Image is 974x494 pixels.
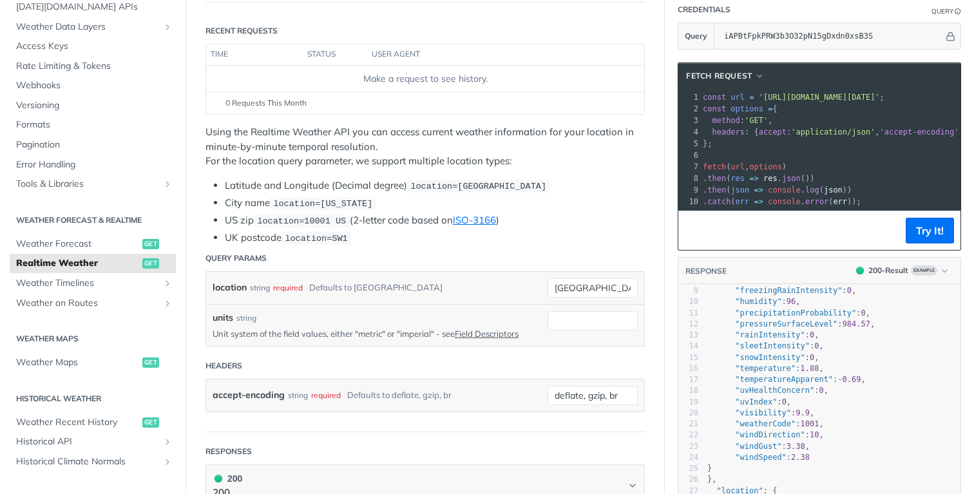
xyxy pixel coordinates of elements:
span: : , [707,330,819,339]
h2: Weather Forecast & realtime [10,214,176,226]
div: 11 [678,308,698,319]
div: 10 [678,296,698,307]
a: Error Handling [10,155,176,175]
a: Weather Recent Historyget [10,413,176,432]
span: 0.69 [843,375,861,384]
div: Headers [205,360,242,372]
div: 6 [678,149,700,161]
a: Historical APIShow subpages for Historical API [10,432,176,451]
span: Realtime Weather [16,257,139,270]
span: get [142,239,159,249]
button: Try It! [906,218,954,243]
a: Realtime Weatherget [10,254,176,273]
div: required [311,386,341,404]
span: => [754,197,763,206]
span: 984.57 [843,319,870,328]
span: Pagination [16,138,173,151]
a: Tools & LibrariesShow subpages for Tools & Libraries [10,175,176,194]
span: "windDirection" [735,430,805,439]
div: Responses [205,446,252,457]
span: fetch Request [686,70,752,82]
h2: Historical Weather [10,393,176,404]
button: RESPONSE [685,265,727,278]
button: Show subpages for Weather Timelines [162,278,173,289]
a: Weather TimelinesShow subpages for Weather Timelines [10,274,176,293]
span: Historical API [16,435,159,448]
span: Rate Limiting & Tokens [16,60,173,73]
span: 'application/json' [791,128,875,137]
div: 200 [213,471,242,486]
span: 0 [810,330,814,339]
span: - [837,375,842,384]
span: Error Handling [16,158,173,171]
label: units [213,311,233,325]
a: Access Keys [10,37,176,56]
span: location=10001 US [257,216,346,226]
th: user agent [367,44,618,65]
span: : , [707,419,824,428]
span: ( , ) [703,162,787,171]
label: location [213,278,247,297]
span: 0 [810,353,814,362]
button: 200200-ResultExample [850,264,954,277]
span: Weather Data Layers [16,21,159,33]
span: 0 [782,397,787,406]
button: fetch Request [682,70,769,82]
span: } [707,464,712,473]
div: 9 [678,184,700,196]
span: catch [707,197,730,206]
a: Weather Forecastget [10,234,176,254]
span: : , [707,375,866,384]
span: : [707,453,810,462]
button: Copy to clipboard [685,221,703,240]
span: "temperature" [735,364,796,373]
span: => [754,185,763,195]
span: '[URL][DOMAIN_NAME][DATE]' [759,93,880,102]
span: "freezingRainIntensity" [735,286,842,295]
span: : , [707,386,828,395]
a: Weather on RoutesShow subpages for Weather on Routes [10,294,176,313]
div: 26 [678,474,698,485]
div: 19 [678,397,698,408]
span: = [749,93,754,102]
span: ; [703,93,884,102]
button: Show subpages for Historical API [162,437,173,447]
span: 9.9 [796,408,810,417]
span: Query [685,30,707,42]
span: err [833,197,847,206]
span: Tools & Libraries [16,178,159,191]
svg: Chevron [627,480,638,491]
span: const [703,104,726,113]
div: QueryInformation [931,6,961,16]
span: 0 Requests This Month [225,97,307,109]
button: Show subpages for Weather on Routes [162,298,173,309]
span: : , [707,309,870,318]
a: Rate Limiting & Tokens [10,57,176,76]
span: err [736,197,750,206]
span: : , [707,364,824,373]
i: Information [955,8,961,15]
a: Versioning [10,96,176,115]
input: apikey [718,23,944,49]
span: : , [707,319,875,328]
span: "precipitationProbability" [735,309,856,318]
span: 200 [215,475,222,482]
div: Recent Requests [205,25,278,37]
span: const [703,93,726,102]
div: 16 [678,363,698,374]
div: 3 [678,115,700,126]
div: 17 [678,374,698,385]
span: Weather on Routes [16,297,159,310]
span: get [142,357,159,368]
div: 5 [678,138,700,149]
div: 23 [678,441,698,452]
span: get [142,258,159,269]
span: 96 [787,297,796,306]
span: 1001 [801,419,819,428]
span: 2.38 [791,453,810,462]
button: Query [678,23,714,49]
span: : , [703,116,773,125]
a: Historical Climate NormalsShow subpages for Historical Climate Normals [10,452,176,471]
div: required [273,278,303,297]
span: log [805,185,819,195]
